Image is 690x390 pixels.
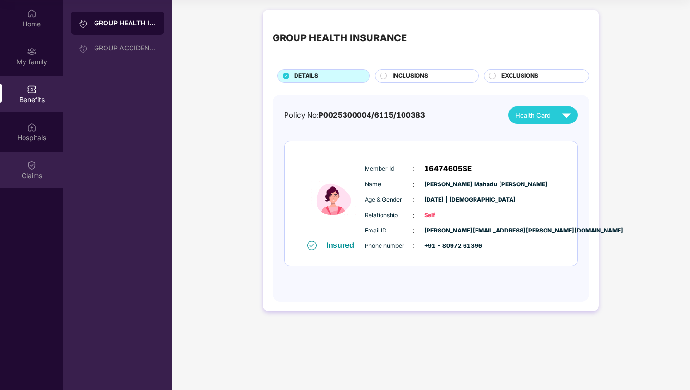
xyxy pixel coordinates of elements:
[27,9,36,18] img: svg+xml;base64,PHN2ZyBpZD0iSG9tZSIgeG1sbnM9Imh0dHA6Ly93d3cudzMub3JnLzIwMDAvc3ZnIiB3aWR0aD0iMjAiIG...
[79,44,88,53] img: svg+xml;base64,PHN2ZyB3aWR0aD0iMjAiIGhlaWdodD0iMjAiIHZpZXdCb3g9IjAgMCAyMCAyMCIgZmlsbD0ibm9uZSIgeG...
[307,241,317,250] img: svg+xml;base64,PHN2ZyB4bWxucz0iaHR0cDovL3d3dy53My5vcmcvMjAwMC9zdmciIHdpZHRoPSIxNiIgaGVpZ2h0PSIxNi...
[319,110,425,120] span: P0025300004/6115/100383
[413,179,415,190] span: :
[424,180,472,189] span: [PERSON_NAME] Mahadu [PERSON_NAME]
[94,44,156,52] div: GROUP ACCIDENTAL INSURANCE
[424,163,472,174] span: 16474605SE
[501,72,538,81] span: EXCLUSIONS
[508,106,578,124] button: Health Card
[273,31,407,46] div: GROUP HEALTH INSURANCE
[294,72,318,81] span: DETAILS
[413,210,415,220] span: :
[365,242,413,251] span: Phone number
[424,226,472,235] span: [PERSON_NAME][EMAIL_ADDRESS][PERSON_NAME][DOMAIN_NAME]
[365,211,413,220] span: Relationship
[27,85,36,94] img: svg+xml;base64,PHN2ZyBpZD0iQmVuZWZpdHMiIHhtbG5zPSJodHRwOi8vd3d3LnczLm9yZy8yMDAwL3N2ZyIgd2lkdGg9Ij...
[424,195,472,205] span: [DATE] | [DEMOGRAPHIC_DATA]
[27,122,36,132] img: svg+xml;base64,PHN2ZyBpZD0iSG9zcGl0YWxzIiB4bWxucz0iaHR0cDovL3d3dy53My5vcmcvMjAwMC9zdmciIHdpZHRoPS...
[326,240,360,250] div: Insured
[515,110,551,120] span: Health Card
[79,19,88,28] img: svg+xml;base64,PHN2ZyB3aWR0aD0iMjAiIGhlaWdodD0iMjAiIHZpZXdCb3g9IjAgMCAyMCAyMCIgZmlsbD0ibm9uZSIgeG...
[305,157,362,240] img: icon
[27,160,36,170] img: svg+xml;base64,PHN2ZyBpZD0iQ2xhaW0iIHhtbG5zPSJodHRwOi8vd3d3LnczLm9yZy8yMDAwL3N2ZyIgd2lkdGg9IjIwIi...
[284,110,425,121] div: Policy No:
[365,164,413,173] span: Member Id
[413,163,415,174] span: :
[413,195,415,205] span: :
[424,211,472,220] span: Self
[365,180,413,189] span: Name
[27,47,36,56] img: svg+xml;base64,PHN2ZyB3aWR0aD0iMjAiIGhlaWdodD0iMjAiIHZpZXdCb3g9IjAgMCAyMCAyMCIgZmlsbD0ibm9uZSIgeG...
[413,241,415,251] span: :
[365,226,413,235] span: Email ID
[413,225,415,236] span: :
[424,242,472,251] span: +91 - 80972 61396
[393,72,428,81] span: INCLUSIONS
[365,195,413,205] span: Age & Gender
[94,18,156,28] div: GROUP HEALTH INSURANCE
[558,107,575,123] img: svg+xml;base64,PHN2ZyB4bWxucz0iaHR0cDovL3d3dy53My5vcmcvMjAwMC9zdmciIHZpZXdCb3g9IjAgMCAyNCAyNCIgd2...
